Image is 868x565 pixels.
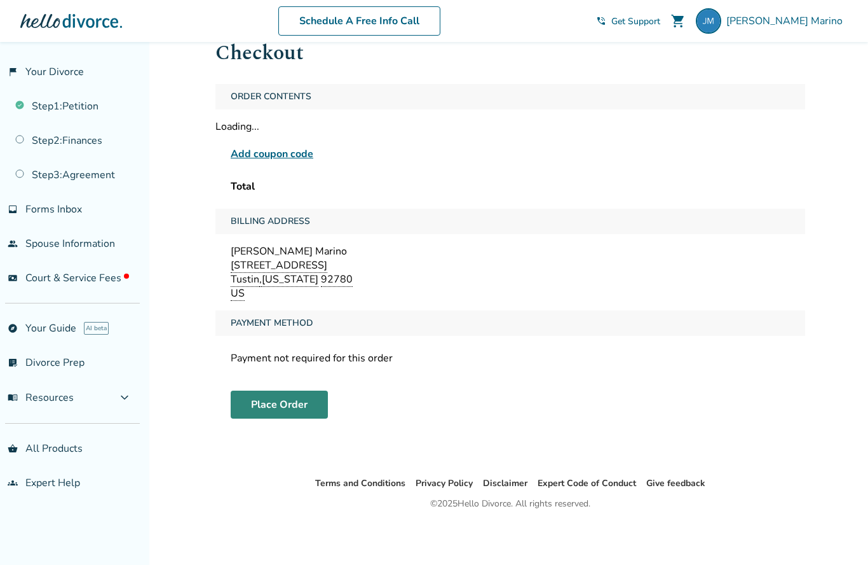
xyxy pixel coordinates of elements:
span: shopping_basket [8,443,18,454]
div: Loading... [215,120,805,134]
div: [PERSON_NAME] Marino [231,244,790,258]
span: Total [231,179,255,193]
span: phone_in_talk [596,16,606,26]
span: Resources [8,391,74,405]
span: flag_2 [8,67,18,77]
span: menu_book [8,393,18,403]
span: [PERSON_NAME] Marino [726,14,848,28]
span: Billing Address [226,209,315,234]
span: Payment Method [226,310,318,336]
a: Expert Code of Conduct [538,477,636,489]
span: people [8,239,18,249]
div: © 2025 Hello Divorce. All rights reserved. [430,496,590,512]
span: explore [8,323,18,333]
span: Get Support [611,15,660,27]
span: expand_more [117,390,132,405]
span: universal_currency_alt [8,273,18,283]
h1: Checkout [215,38,805,69]
a: Schedule A Free Info Call [278,6,440,36]
a: Terms and Conditions [315,477,405,489]
span: Add coupon code [231,146,313,162]
span: Forms Inbox [25,202,82,216]
li: Give feedback [646,476,705,491]
span: AI beta [84,322,109,335]
span: shopping_cart [670,13,686,29]
a: Privacy Policy [416,477,473,489]
button: Place Order [231,391,328,419]
div: Payment not required for this order [215,346,805,370]
span: Court & Service Fees [25,271,129,285]
a: phone_in_talkGet Support [596,15,660,27]
iframe: Chat Widget [804,504,868,565]
img: jmarino949@gmail.com [696,8,721,34]
span: groups [8,478,18,488]
span: Order Contents [226,84,316,109]
li: Disclaimer [483,476,527,491]
span: inbox [8,204,18,214]
span: list_alt_check [8,358,18,368]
